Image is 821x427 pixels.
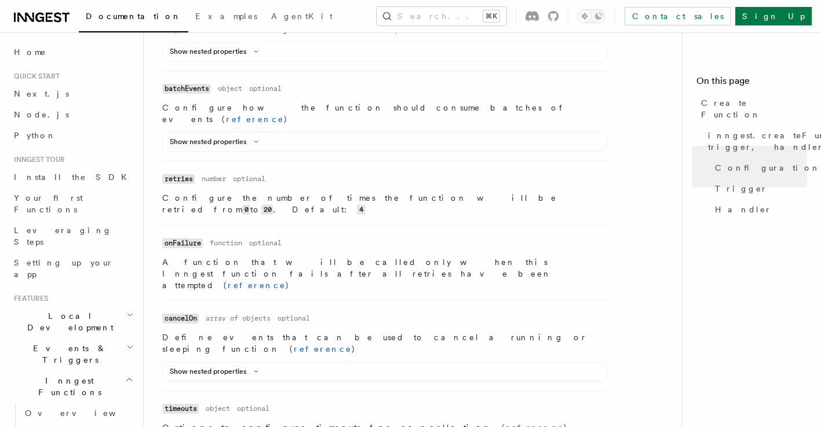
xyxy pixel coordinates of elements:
span: Home [14,46,46,58]
code: retries [162,174,195,184]
code: 4 [357,205,365,215]
a: Overview [20,403,136,424]
span: Trigger [715,183,768,194]
span: Overview [25,408,144,418]
a: Trigger [710,178,807,199]
a: Node.js [9,104,136,125]
span: Quick start [9,72,60,81]
span: Install the SDK [14,172,134,182]
a: Configuration [710,157,807,178]
a: Your first Functions [9,187,136,220]
span: Documentation [86,12,181,21]
code: batchEvents [162,84,211,94]
code: 20 [261,205,273,215]
code: cancelOn [162,314,199,323]
a: Sign Up [735,7,812,25]
span: Examples [195,12,257,21]
a: Documentation [79,3,188,32]
p: Configure the number of times the function will be retried from to . Default: [162,192,607,216]
dd: function [210,238,242,248]
h4: On this page [696,74,807,93]
a: inngest.createFunction(configuration, trigger, handler): InngestFunction [703,125,807,157]
a: reference [294,344,352,354]
span: Handler [715,204,772,215]
a: Examples [188,3,264,31]
dd: array of objects [206,314,271,323]
span: Inngest Functions [9,375,125,398]
span: Configuration [715,162,820,174]
span: Next.js [14,89,69,98]
a: Python [9,125,136,146]
kbd: ⌘K [483,10,499,22]
dd: object [206,404,230,413]
span: Your first Functions [14,193,83,214]
span: Leveraging Steps [14,226,112,246]
span: AgentKit [271,12,333,21]
span: Create Function [701,97,807,120]
dd: optional [237,404,269,413]
a: Install the SDK [9,167,136,187]
code: 0 [242,205,250,215]
span: Inngest tour [9,155,65,164]
button: Toggle dark mode [578,9,605,23]
span: Events & Triggers [9,343,126,366]
code: timeouts [162,404,199,414]
p: Define events that can be used to cancel a running or sleeping function ( ) [162,332,607,355]
p: Configure how the function should consume batches of events ( ) [162,102,607,125]
span: Features [9,294,48,303]
dd: optional [278,314,310,323]
button: Inngest Functions [9,370,136,403]
a: reference [226,115,284,124]
dd: number [202,174,226,183]
a: Contact sales [625,7,731,25]
button: Events & Triggers [9,338,136,370]
button: Show nested properties [170,137,263,146]
a: AgentKit [264,3,340,31]
button: Show nested properties [170,47,263,56]
dd: object [218,84,242,93]
span: Setting up your app [14,258,114,279]
dd: optional [249,84,282,93]
a: Leveraging Steps [9,220,136,252]
a: Handler [710,199,807,220]
a: reference [228,281,286,290]
a: Next.js [9,83,136,104]
a: Home [9,42,136,62]
span: Node.js [14,110,69,119]
button: Local Development [9,305,136,338]
span: Local Development [9,310,126,333]
code: onFailure [162,238,203,248]
button: Show nested properties [170,367,263,376]
span: Python [14,131,56,140]
button: Search...⌘K [377,7,506,25]
p: A function that will be called only when this Inngest function fails after all retries have been ... [162,256,607,291]
dd: optional [233,174,265,183]
a: Create Function [696,93,807,125]
a: Setting up your app [9,252,136,285]
dd: optional [249,238,282,248]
